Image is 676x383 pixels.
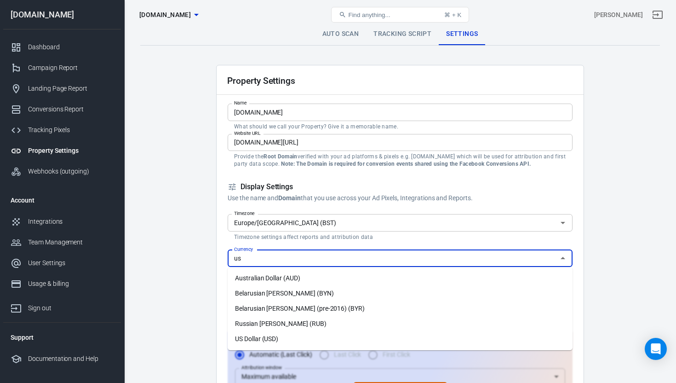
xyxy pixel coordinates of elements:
strong: Note: The Domain is required for conversion events shared using the Facebook Conversions API. [281,161,531,167]
a: Tracking Script [366,23,439,45]
input: example.com [228,134,573,151]
button: [DOMAIN_NAME] [136,6,202,23]
div: Landing Page Report [28,84,114,93]
div: Tracking Pixels [28,125,114,135]
input: UTC [230,217,555,228]
a: Landing Page Report [3,78,121,99]
p: Provide the verified with your ad platforms & pixels e.g. [DOMAIN_NAME] which will be used for at... [234,153,566,168]
li: US Dollar (USD) [228,331,573,347]
button: Open [556,216,569,229]
h2: Property Settings [227,76,295,86]
div: Open Intercom Messenger [645,338,667,360]
a: Team Management [3,232,121,253]
a: Webhooks (outgoing) [3,161,121,182]
h5: Display Settings [228,182,573,192]
a: Conversions Report [3,99,121,120]
p: Use the name and that you use across your Ad Pixels, Integrations and Reports. [228,193,573,203]
a: Usage & billing [3,273,121,294]
li: Australian Dollar (AUD) [228,271,573,286]
input: Your Website Name [228,104,573,121]
label: Timezone [234,210,255,217]
span: Find anything... [348,12,390,18]
label: Name [234,99,247,106]
label: Currency [234,246,253,253]
a: Integrations [3,211,121,232]
div: Documentation and Help [28,354,114,364]
div: Property Settings [28,146,114,156]
a: Campaign Report [3,58,121,78]
li: Belarusian [PERSON_NAME] (pre-2016) (BYR) [228,301,573,316]
div: Webhooks (outgoing) [28,167,114,176]
strong: Domain [278,194,301,202]
a: Tracking Pixels [3,120,121,140]
a: Dashboard [3,37,121,58]
strong: Root Domain [264,153,297,160]
p: What should we call your Property? Give it a memorable name. [234,123,566,130]
a: Settings [439,23,485,45]
a: Sign out [3,294,121,319]
a: Sign out [647,4,669,26]
span: thrivecart.com [139,9,191,21]
div: Campaign Report [28,63,114,73]
p: Timezone settings affect reports and attribution data [234,233,566,241]
label: Website URL [234,130,261,137]
div: Integrations [28,217,114,226]
button: Find anything...⌘ + K [331,7,469,23]
button: Close [556,252,569,265]
div: Dashboard [28,42,114,52]
div: Conversions Report [28,104,114,114]
label: Attribution window [241,364,282,371]
li: Account [3,189,121,211]
div: Team Management [28,238,114,247]
div: Sign out [28,303,114,313]
div: Account id: Ghki4vdQ [594,10,643,20]
li: Belarusian [PERSON_NAME] (BYN) [228,286,573,301]
div: User Settings [28,258,114,268]
li: Support [3,326,121,348]
a: User Settings [3,253,121,273]
div: Usage & billing [28,279,114,289]
div: [DOMAIN_NAME] [3,11,121,19]
li: Russian [PERSON_NAME] (RUB) [228,316,573,331]
a: Property Settings [3,140,121,161]
a: Auto Scan [315,23,367,45]
input: USD [230,253,555,264]
div: ⌘ + K [444,12,461,18]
